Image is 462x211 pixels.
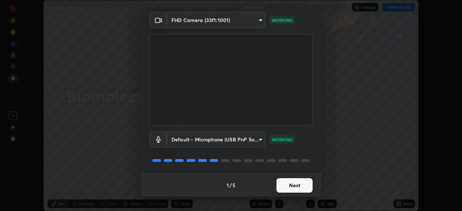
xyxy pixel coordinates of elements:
button: Next [276,178,313,193]
h4: / [230,181,232,189]
div: FHD Camera (33f1:1001) [167,131,265,148]
p: WORKING [271,17,293,23]
h4: 1 [227,181,229,189]
h4: 5 [232,181,235,189]
p: WORKING [271,136,293,143]
div: FHD Camera (33f1:1001) [167,12,265,28]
